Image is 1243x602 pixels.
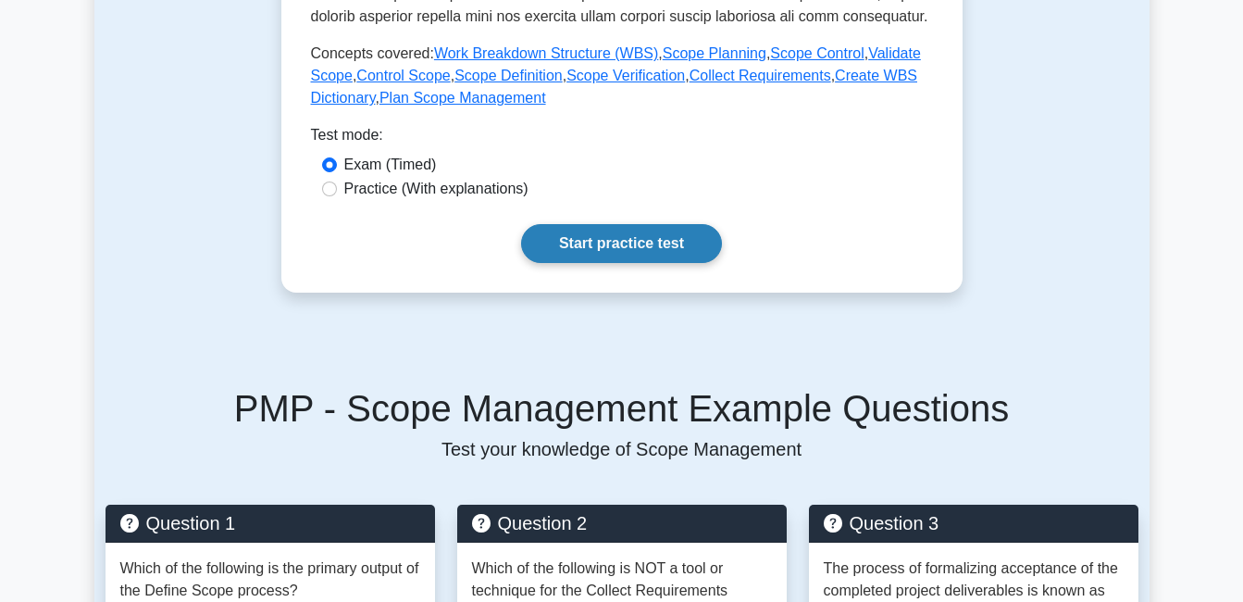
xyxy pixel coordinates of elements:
h5: Question 3 [824,512,1124,534]
h5: Question 2 [472,512,772,534]
label: Exam (Timed) [344,154,437,176]
a: Scope Verification [566,68,685,83]
div: Test mode: [311,124,933,154]
a: Scope Control [770,45,864,61]
a: Collect Requirements [690,68,831,83]
p: Which of the following is the primary output of the Define Scope process? [120,558,420,602]
p: Concepts covered: , , , , , , , , , [311,43,933,109]
h5: Question 1 [120,512,420,534]
a: Work Breakdown Structure (WBS) [434,45,658,61]
label: Practice (With explanations) [344,178,528,200]
a: Start practice test [521,224,722,263]
a: Plan Scope Management [379,90,546,106]
a: Scope Definition [454,68,563,83]
a: Scope Planning [663,45,766,61]
p: Test your knowledge of Scope Management [106,438,1138,460]
h5: PMP - Scope Management Example Questions [106,386,1138,431]
a: Control Scope [356,68,450,83]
